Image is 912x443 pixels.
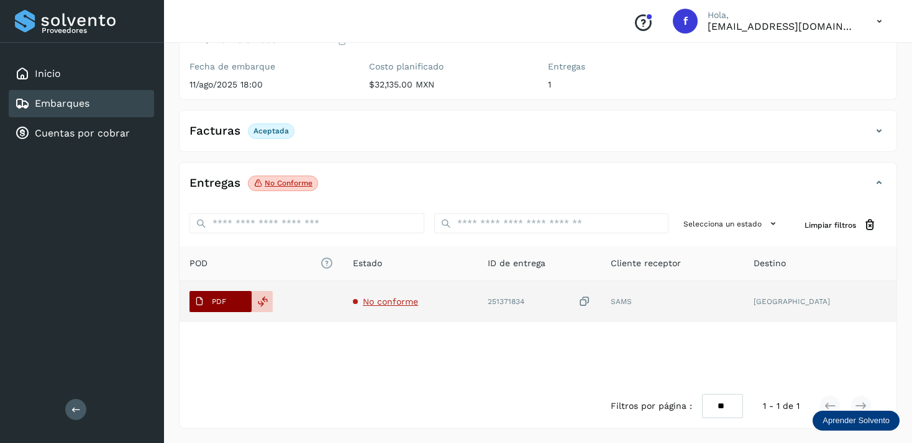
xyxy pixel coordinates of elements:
a: Inicio [35,68,61,79]
p: Aprender Solvento [823,416,890,426]
div: FacturasAceptada [180,120,896,151]
h4: Facturas [189,124,240,138]
span: Destino [754,257,786,270]
p: Aceptada [253,127,289,135]
label: Fecha de embarque [189,61,349,72]
p: facturacion@expresssanjavier.com [708,20,857,32]
a: Cuentas por cobrar [35,127,130,139]
button: Selecciona un estado [678,213,785,234]
p: 11/ago/2025 18:00 [189,79,349,90]
p: $32,135.00 MXN [369,79,529,90]
div: Embarques [9,90,154,117]
div: EntregasNo conforme [180,172,896,204]
h4: Entregas [189,176,240,190]
span: No conforme [363,297,418,307]
p: Hola, [708,10,857,20]
span: Cliente receptor [611,257,681,270]
button: PDF [189,291,252,312]
p: 1 [548,79,708,90]
button: Limpiar filtros [795,213,887,236]
span: ID de entrega [488,257,545,270]
a: Embarques [35,97,89,109]
div: 251371834 [488,295,591,308]
div: Reemplazar POD [252,291,273,312]
td: [GEOGRAPHIC_DATA] [744,281,896,322]
span: Filtros por página : [611,400,692,413]
span: Limpiar filtros [805,220,856,231]
p: No conforme [265,179,312,187]
label: Costo planificado [369,61,529,72]
td: SAMS [601,281,744,322]
span: 1 - 1 de 1 [763,400,800,413]
div: Cuentas por cobrar [9,120,154,147]
div: Aprender Solvento [813,411,900,431]
span: Estado [353,257,382,270]
div: Inicio [9,60,154,87]
p: Proveedores [42,26,149,35]
p: PDF [212,297,226,306]
label: Entregas [548,61,708,72]
span: POD [189,257,333,270]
